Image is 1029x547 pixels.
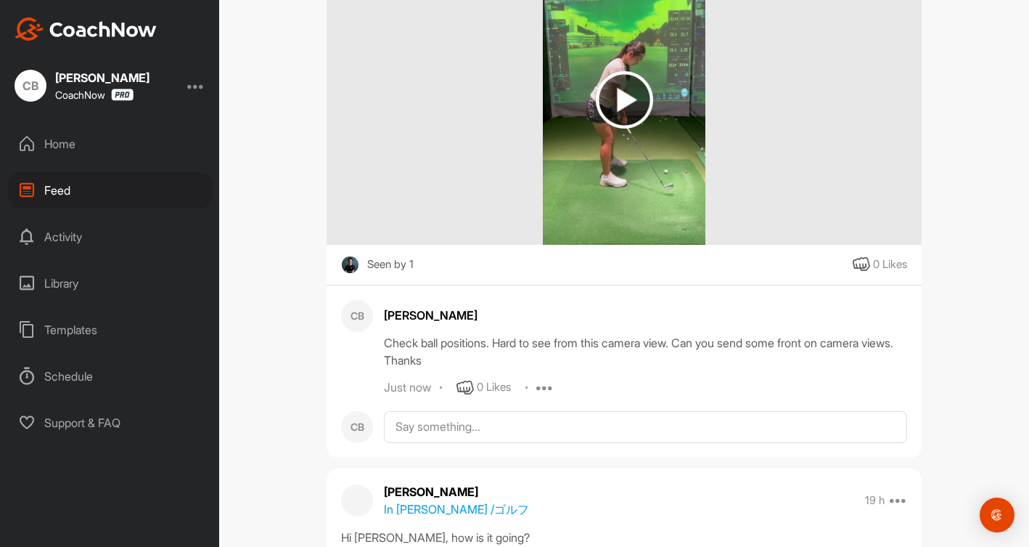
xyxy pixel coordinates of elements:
div: CoachNow [55,89,134,101]
img: CoachNow [15,17,157,41]
div: Seen by 1 [367,256,414,274]
div: [PERSON_NAME] [384,307,907,324]
div: Support & FAQ [8,405,213,441]
div: Open Intercom Messenger [980,498,1014,532]
div: CB [341,300,373,332]
div: 0 Likes [873,256,907,273]
p: In [PERSON_NAME] / ゴルフ [384,501,529,518]
p: [PERSON_NAME] [384,483,529,501]
img: play [596,71,653,129]
div: Library [8,265,213,301]
div: Schedule [8,358,213,394]
div: Activity [8,219,213,255]
div: CB [15,70,46,102]
img: square_9560fea8afac122c074735d53719a25e.jpg [341,256,359,274]
div: Just now [384,381,431,395]
div: Feed [8,172,213,208]
div: Check ball positions. Hard to see from this camera view. Can you send some front on camera views.... [384,334,907,369]
div: Home [8,126,213,162]
div: [PERSON_NAME] [55,72,149,84]
div: Templates [8,312,213,348]
p: 19 h [865,493,885,508]
div: 0 Likes [477,379,511,396]
img: CoachNow Pro [111,89,134,101]
div: CB [341,411,373,443]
